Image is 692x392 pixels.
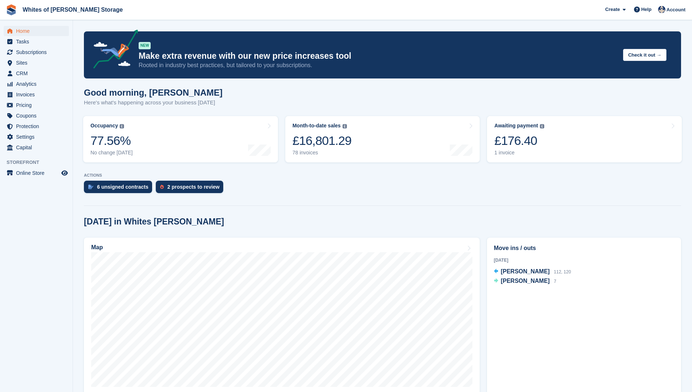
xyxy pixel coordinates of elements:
a: Awaiting payment £176.40 1 invoice [487,116,682,162]
span: Coupons [16,111,60,121]
h2: [DATE] in Whites [PERSON_NAME] [84,217,224,227]
span: Account [666,6,685,14]
span: Capital [16,142,60,153]
div: Occupancy [90,123,118,129]
a: menu [4,168,69,178]
span: Pricing [16,100,60,110]
a: menu [4,142,69,153]
div: 6 unsigned contracts [97,184,148,190]
span: [PERSON_NAME] [501,278,550,284]
a: menu [4,89,69,100]
h2: Move ins / outs [494,244,674,253]
a: 6 unsigned contracts [84,181,156,197]
div: £176.40 [494,133,544,148]
p: Here's what's happening across your business [DATE] [84,99,223,107]
img: price-adjustments-announcement-icon-8257ccfd72463d97f412b2fc003d46551f7dbcb40ab6d574587a9cd5c0d94... [87,30,138,71]
a: [PERSON_NAME] 112, 120 [494,267,571,277]
p: ACTIONS [84,173,681,178]
button: Check it out → [623,49,666,61]
span: 7 [554,279,556,284]
span: Tasks [16,36,60,47]
img: contract_signature_icon-13c848040528278c33f63329250d36e43548de30e8caae1d1a13099fd9432cc5.svg [88,185,93,189]
span: Protection [16,121,60,131]
img: icon-info-grey-7440780725fd019a000dd9b08b2336e03edf1995a4989e88bcd33f0948082b44.svg [343,124,347,128]
div: No change [DATE] [90,150,133,156]
span: Help [641,6,652,13]
div: 1 invoice [494,150,544,156]
a: menu [4,100,69,110]
div: £16,801.29 [293,133,352,148]
span: Subscriptions [16,47,60,57]
a: menu [4,58,69,68]
p: Rooted in industry best practices, but tailored to your subscriptions. [139,61,617,69]
a: menu [4,68,69,78]
a: menu [4,79,69,89]
div: 2 prospects to review [167,184,220,190]
img: prospect-51fa495bee0391a8d652442698ab0144808aea92771e9ea1ae160a38d050c398.svg [160,185,164,189]
span: Settings [16,132,60,142]
a: Whites of [PERSON_NAME] Storage [20,4,126,16]
h1: Good morning, [PERSON_NAME] [84,88,223,97]
a: menu [4,36,69,47]
a: Month-to-date sales £16,801.29 78 invoices [285,116,480,162]
span: CRM [16,68,60,78]
a: Occupancy 77.56% No change [DATE] [83,116,278,162]
span: Analytics [16,79,60,89]
span: Invoices [16,89,60,100]
span: 112, 120 [554,269,571,274]
div: Awaiting payment [494,123,538,129]
a: menu [4,111,69,121]
a: menu [4,132,69,142]
a: [PERSON_NAME] 7 [494,277,556,286]
a: menu [4,26,69,36]
a: 2 prospects to review [156,181,227,197]
img: Wendy [658,6,665,13]
img: icon-info-grey-7440780725fd019a000dd9b08b2336e03edf1995a4989e88bcd33f0948082b44.svg [540,124,544,128]
span: Home [16,26,60,36]
a: menu [4,47,69,57]
span: Storefront [7,159,73,166]
img: stora-icon-8386f47178a22dfd0bd8f6a31ec36ba5ce8667c1dd55bd0f319d3a0aa187defe.svg [6,4,17,15]
a: Preview store [60,169,69,177]
a: menu [4,121,69,131]
span: Sites [16,58,60,68]
img: icon-info-grey-7440780725fd019a000dd9b08b2336e03edf1995a4989e88bcd33f0948082b44.svg [120,124,124,128]
p: Make extra revenue with our new price increases tool [139,51,617,61]
h2: Map [91,244,103,251]
div: Month-to-date sales [293,123,341,129]
div: NEW [139,42,151,49]
span: [PERSON_NAME] [501,268,550,274]
div: 77.56% [90,133,133,148]
span: Online Store [16,168,60,178]
div: 78 invoices [293,150,352,156]
span: Create [605,6,620,13]
div: [DATE] [494,257,674,264]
